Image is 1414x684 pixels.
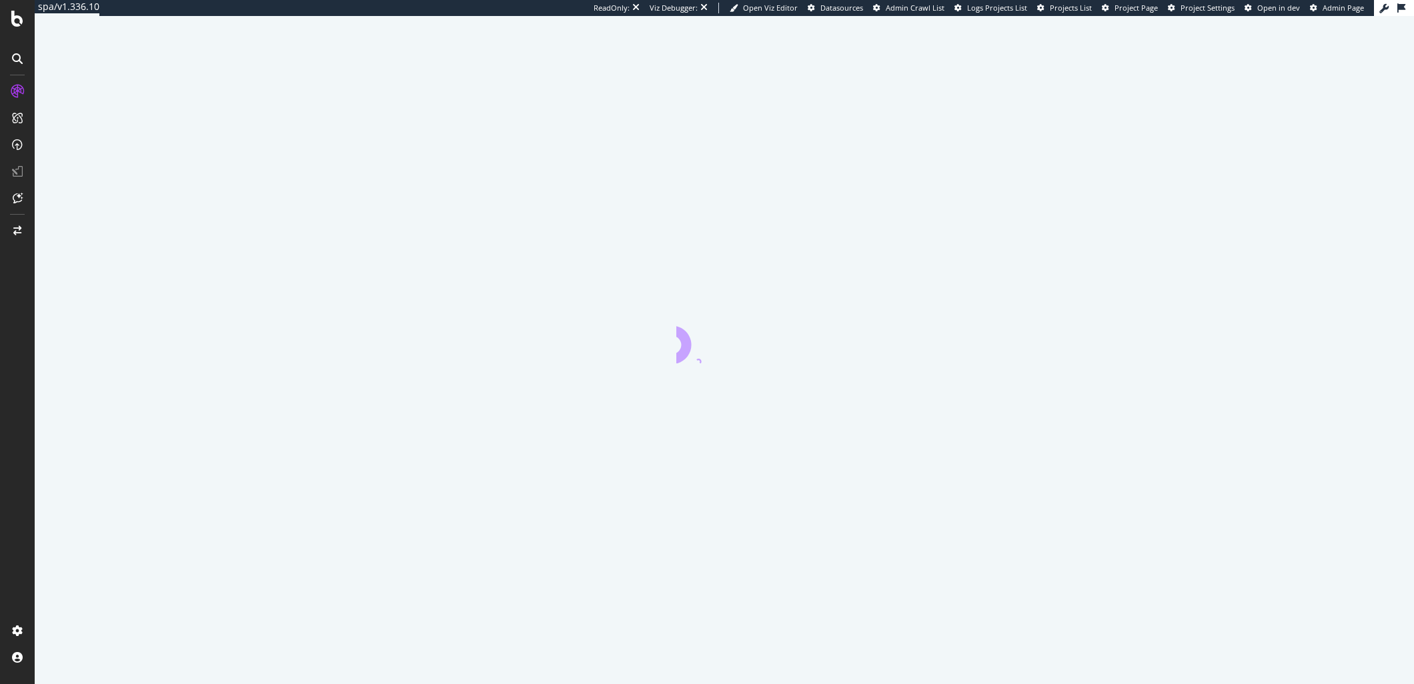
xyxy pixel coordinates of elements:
[967,3,1027,13] span: Logs Projects List
[1181,3,1235,13] span: Project Settings
[1115,3,1158,13] span: Project Page
[1323,3,1364,13] span: Admin Page
[1037,3,1092,13] a: Projects List
[650,3,698,13] div: Viz Debugger:
[954,3,1027,13] a: Logs Projects List
[676,315,772,363] div: animation
[808,3,863,13] a: Datasources
[1257,3,1300,13] span: Open in dev
[1102,3,1158,13] a: Project Page
[1168,3,1235,13] a: Project Settings
[1245,3,1300,13] a: Open in dev
[820,3,863,13] span: Datasources
[1310,3,1364,13] a: Admin Page
[873,3,944,13] a: Admin Crawl List
[743,3,798,13] span: Open Viz Editor
[730,3,798,13] a: Open Viz Editor
[886,3,944,13] span: Admin Crawl List
[594,3,630,13] div: ReadOnly:
[1050,3,1092,13] span: Projects List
